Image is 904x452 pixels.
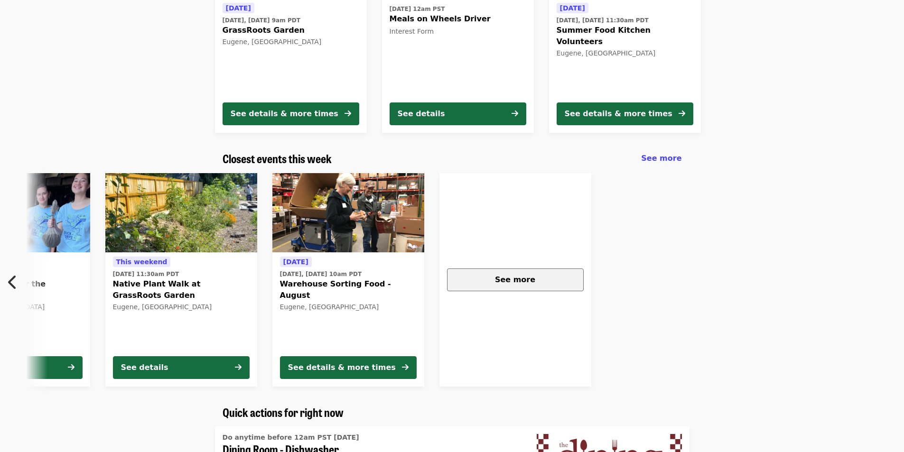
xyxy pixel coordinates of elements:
i: arrow-right icon [512,109,518,118]
span: GrassRoots Garden [223,25,359,36]
span: Interest Form [390,28,434,35]
span: Quick actions for right now [223,404,344,420]
div: Closest events this week [215,152,690,166]
span: See more [495,275,535,284]
i: arrow-right icon [235,363,242,372]
span: Do anytime before 12am PST [DATE] [223,434,359,441]
i: arrow-right icon [345,109,351,118]
time: [DATE] 11:30am PDT [113,270,179,278]
i: arrow-right icon [679,109,685,118]
time: [DATE], [DATE] 9am PDT [223,16,300,25]
span: See more [641,154,681,163]
time: [DATE], [DATE] 11:30am PDT [557,16,649,25]
div: See details [398,108,445,120]
span: Native Plant Walk at GrassRoots Garden [113,278,250,301]
span: Summer Food Kitchen Volunteers [557,25,693,47]
div: See details & more times [231,108,338,120]
button: See details [113,356,250,379]
span: This weekend [116,258,168,266]
div: See details & more times [288,362,396,373]
span: Warehouse Sorting Food - August [280,278,417,301]
span: Meals on Wheels Driver [390,13,526,25]
a: See more [641,153,681,164]
i: chevron-left icon [8,273,18,291]
div: Eugene, [GEOGRAPHIC_DATA] [223,38,359,46]
button: See details & more times [223,102,359,125]
i: arrow-right icon [402,363,409,372]
time: [DATE] 12am PST [390,5,445,13]
button: See more [447,268,584,291]
a: Closest events this week [223,152,332,166]
span: Closest events this week [223,150,332,166]
time: [DATE], [DATE] 10am PDT [280,270,362,278]
img: Warehouse Sorting Food - August organized by FOOD For Lane County [272,173,424,253]
button: See details & more times [280,356,417,379]
a: See details for "Native Plant Walk at GrassRoots Garden" [105,173,257,387]
span: [DATE] [560,4,585,12]
button: See details & more times [557,102,693,125]
i: arrow-right icon [68,363,75,372]
div: See details [121,362,168,373]
a: See details for "Warehouse Sorting Food - August" [272,173,424,387]
div: Eugene, [GEOGRAPHIC_DATA] [280,303,417,311]
div: See details & more times [565,108,672,120]
span: [DATE] [283,258,308,266]
div: Eugene, [GEOGRAPHIC_DATA] [113,303,250,311]
button: See details [390,102,526,125]
a: See more [439,173,591,387]
span: [DATE] [226,4,251,12]
img: Native Plant Walk at GrassRoots Garden organized by FOOD For Lane County [105,173,257,253]
div: Eugene, [GEOGRAPHIC_DATA] [557,49,693,57]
